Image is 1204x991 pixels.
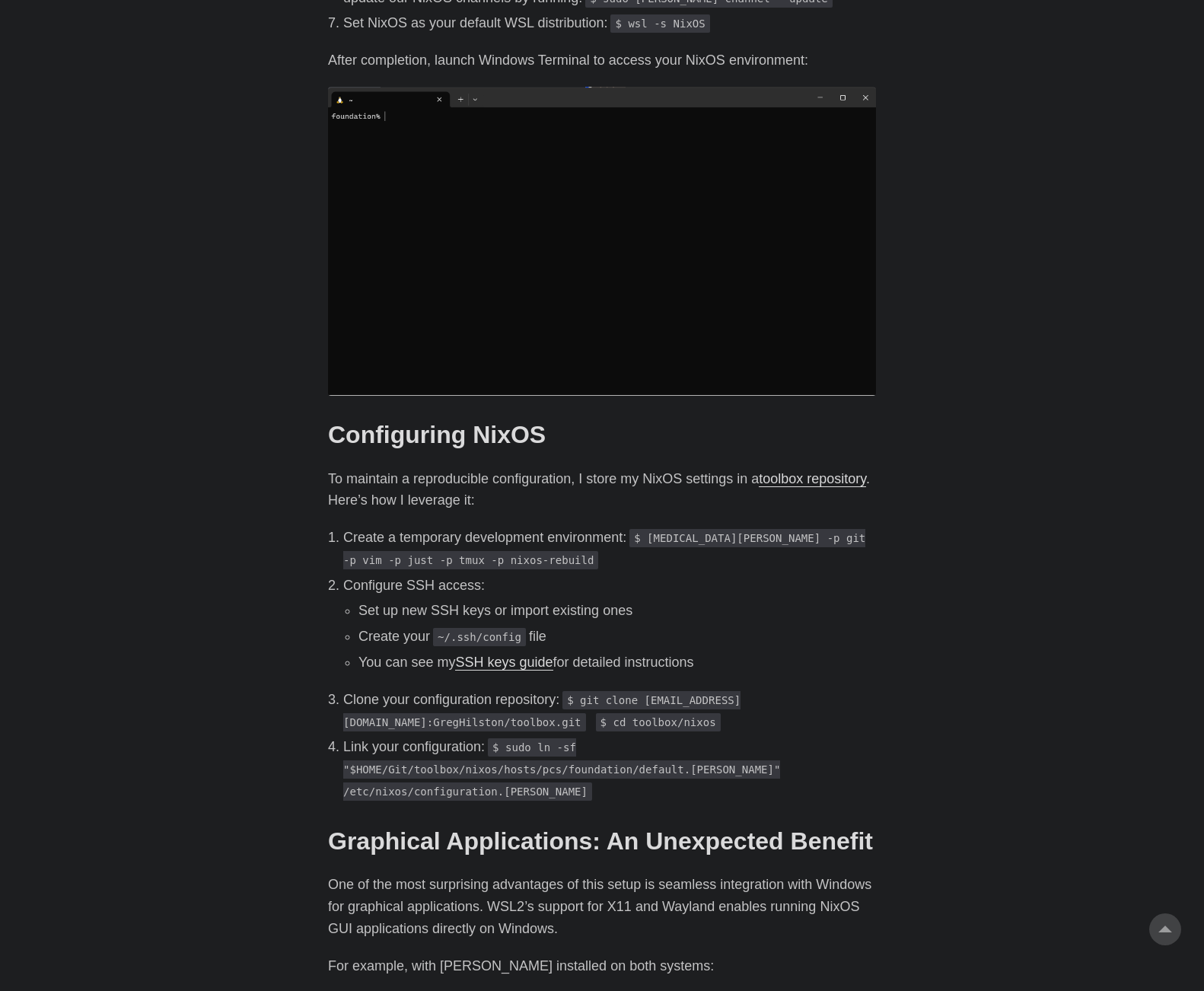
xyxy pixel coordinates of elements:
li: Create your file [358,626,876,648]
a: toolbox repository [759,471,866,486]
p: Clone your configuration repository: [343,689,876,733]
p: One of the most surprising advantages of this setup is seamless integration with Windows for grap... [328,874,876,939]
code: $ cd toolbox/nixos [596,713,721,731]
h2: Configuring NixOS [328,420,876,449]
p: To maintain a reproducible configuration, I store my NixOS settings in a . Here’s how I leverage it: [328,468,876,512]
p: Link your configuration: [343,736,876,801]
p: For example, with [PERSON_NAME] installed on both systems: [328,955,876,977]
li: You can see my for detailed instructions [358,652,876,674]
p: Set NixOS as your default WSL distribution: [343,12,876,34]
p: Create a temporary development environment: [343,527,876,571]
p: Configure SSH access: [343,575,876,597]
a: go to top [1149,913,1181,945]
code: $ sudo ln -sf "$HOME/Git/toolbox/nixos/hosts/pcs/foundation/default.[PERSON_NAME]" /etc/nixos/con... [343,738,780,801]
code: $ [MEDICAL_DATA][PERSON_NAME] -p git -p vim -p just -p tmux -p nixos-rebuild [343,529,865,569]
li: Set up new SSH keys or import existing ones [358,600,876,622]
img: NixOS Terminal Interface [328,87,876,396]
a: SSH keys guide [455,655,553,670]
h2: Graphical Applications: An Unexpected Benefit [328,827,876,856]
p: After completion, launch Windows Terminal to access your NixOS environment: [328,49,876,72]
code: $ git clone [EMAIL_ADDRESS][DOMAIN_NAME]:GregHilston/toolbox.git [343,691,741,731]
code: ~/.ssh/config [433,628,526,646]
code: $ wsl -s NixOS [610,14,709,33]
